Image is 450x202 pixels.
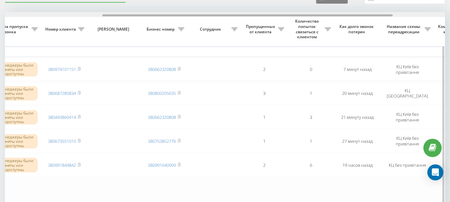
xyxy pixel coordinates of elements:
[381,106,434,128] td: КЦ Київ без привітання
[48,66,76,72] a: 380974101151
[287,154,334,176] td: 6
[241,82,287,105] td: 3
[48,90,76,96] a: 380687285834
[287,58,334,81] td: 0
[148,114,176,120] a: 380662320808
[48,138,76,144] a: 380673551010
[93,27,135,32] span: [PERSON_NAME]
[334,82,381,105] td: 20 минут назад
[291,19,325,39] span: Количество попыток связаться с клиентом
[381,154,434,176] td: КЦ без привітання
[334,106,381,128] td: 21 минуту назад
[148,66,176,72] a: 380662320808
[191,27,231,32] span: Сотрудник
[148,138,176,144] a: 380753852776
[44,27,78,32] span: Номер клиента
[241,58,287,81] td: 2
[241,130,287,152] td: 1
[334,130,381,152] td: 27 минут назад
[148,90,176,96] a: 380800205635
[334,58,381,81] td: 7 минут назад
[384,24,425,34] span: Название схемы переадресации
[244,24,278,34] span: Пропущенных от клиента
[287,82,334,105] td: 1
[48,162,76,168] a: 380991844842
[287,130,334,152] td: 1
[381,130,434,152] td: КЦ Київ без привітання
[148,162,176,168] a: 380991640909
[241,106,287,128] td: 1
[144,27,178,32] span: Бизнес номер
[287,106,334,128] td: 3
[381,58,434,81] td: КЦ Київ без привітання
[48,114,76,120] a: 380443860414
[241,154,287,176] td: 2
[339,24,375,34] span: Как долго звонок потерян
[427,164,443,180] div: Open Intercom Messenger
[334,154,381,176] td: 19 часов назад
[381,82,434,105] td: КЦ [GEOGRAPHIC_DATA]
